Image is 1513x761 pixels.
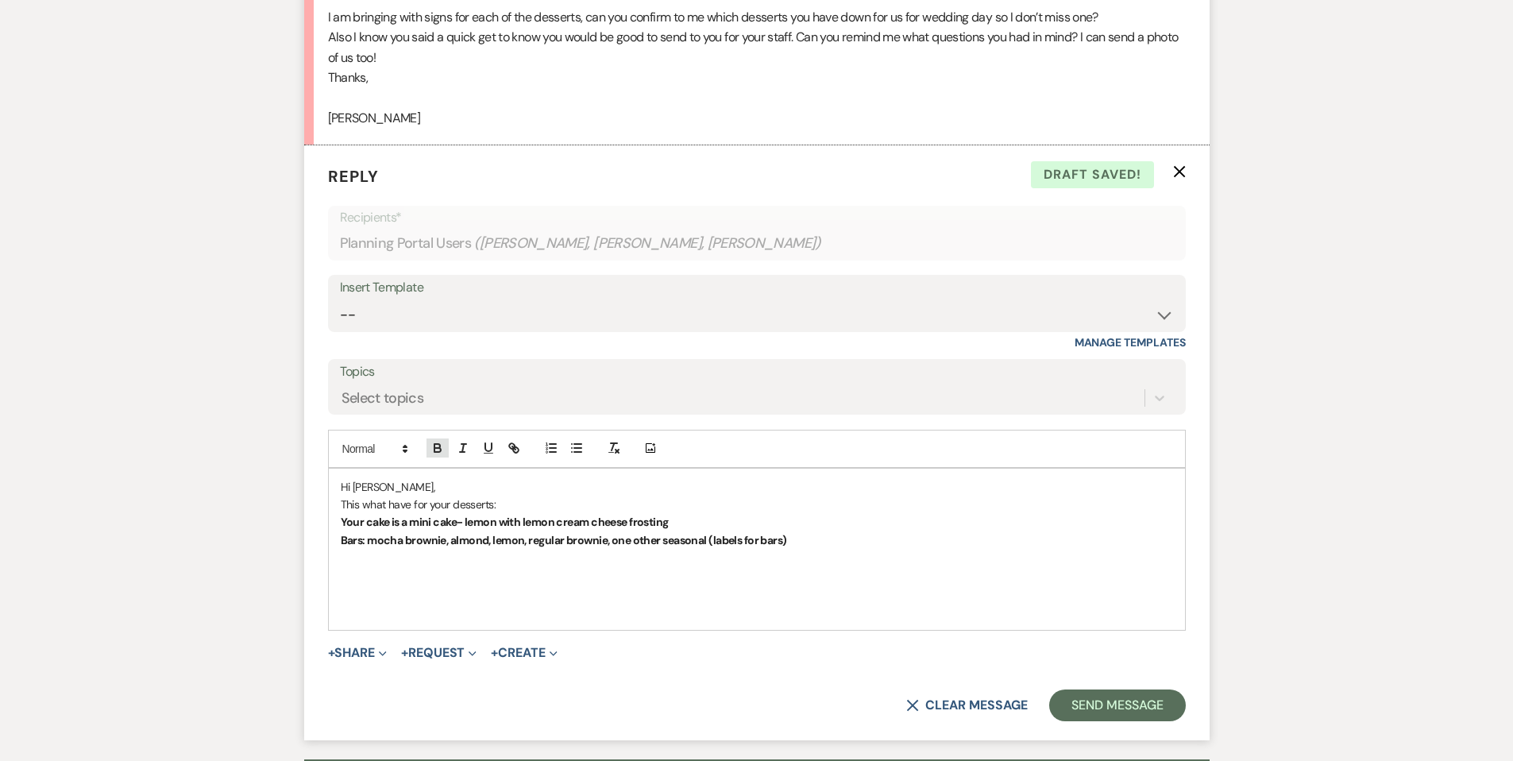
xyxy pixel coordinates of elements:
p: Also I know you said a quick get to know you would be good to send to you for your staff. Can you... [328,27,1186,68]
span: Reply [328,166,379,187]
p: This what have for your desserts: [341,496,1173,513]
div: Select topics [342,388,424,409]
p: Recipients* [340,207,1174,228]
div: Insert Template [340,276,1174,299]
span: + [401,647,408,659]
button: Send Message [1049,690,1185,721]
div: Planning Portal Users [340,228,1174,259]
button: Share [328,647,388,659]
button: Create [491,647,557,659]
span: ( [PERSON_NAME], [PERSON_NAME], [PERSON_NAME] ) [474,233,821,254]
p: Thanks, [328,68,1186,88]
p: [PERSON_NAME] [328,108,1186,129]
button: Request [401,647,477,659]
span: + [491,647,498,659]
span: + [328,647,335,659]
a: Manage Templates [1075,335,1186,350]
span: Draft saved! [1031,161,1154,188]
p: Hi [PERSON_NAME], [341,478,1173,496]
strong: Bars: mocha brownie, almond, lemon, regular brownie, one other seasonal (labels for bars) [341,533,787,547]
p: I am bringing with signs for each of the desserts, can you confirm to me which desserts you have ... [328,7,1186,28]
strong: Your cake is a mini cake- lemon with lemon cream cheese frosting [341,515,669,529]
button: Clear message [906,699,1027,712]
label: Topics [340,361,1174,384]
